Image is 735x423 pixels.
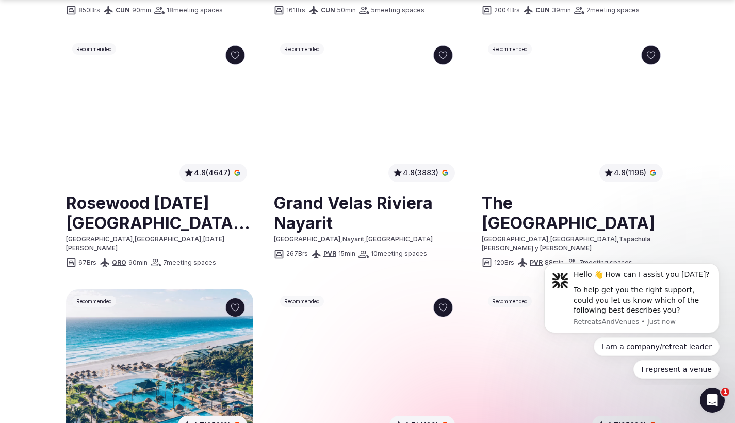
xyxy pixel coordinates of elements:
[76,45,112,53] span: Recommended
[274,235,340,243] span: [GEOGRAPHIC_DATA]
[492,298,528,305] span: Recommended
[603,168,659,178] button: 4.8(1196)
[488,43,532,55] div: Recommended
[586,6,640,15] span: 2 meeting spaces
[274,37,461,188] img: Grand Velas Riviera Nayarit
[66,37,253,188] img: Rosewood San Miguel de Allende
[338,250,355,258] span: 15 min
[494,6,520,15] span: 2004 Brs
[286,6,305,15] span: 161 Brs
[403,168,438,178] span: 4.8 (3883)
[323,250,336,257] a: PVR
[337,6,356,15] span: 50 min
[364,235,366,243] span: ,
[550,235,617,243] span: [GEOGRAPHIC_DATA]
[482,235,548,243] span: [GEOGRAPHIC_DATA]
[552,6,571,15] span: 39 min
[482,37,669,188] a: See The St. Regis Punta Mita Resort
[201,235,203,243] span: ,
[135,235,201,243] span: [GEOGRAPHIC_DATA]
[66,37,253,188] a: See Rosewood San Miguel de Allende
[284,45,320,53] span: Recommended
[321,6,335,14] a: CUN
[280,43,324,55] div: Recommended
[274,37,461,188] a: See Grand Velas Riviera Nayarit
[529,255,735,385] iframe: Intercom notifications message
[342,235,364,243] span: Nayarit
[371,6,424,15] span: 5 meeting spaces
[274,189,461,235] h2: Grand Velas Riviera Nayarit
[76,298,112,305] span: Recommended
[163,258,216,267] span: 7 meeting spaces
[721,388,729,396] span: 1
[482,189,669,235] h2: The [GEOGRAPHIC_DATA]
[194,168,231,178] span: 4.8 (4647)
[128,258,148,267] span: 90 min
[116,6,130,14] a: CUN
[133,235,135,243] span: ,
[72,296,116,307] div: Recommended
[72,43,116,55] div: Recommended
[286,250,308,258] span: 267 Brs
[274,189,461,235] a: View venue
[371,250,427,258] span: 10 meeting spaces
[617,235,619,243] span: ,
[492,45,528,53] span: Recommended
[280,296,324,307] div: Recommended
[535,6,550,14] a: CUN
[488,296,532,307] div: Recommended
[112,258,126,266] a: QRO
[482,37,669,188] img: The St. Regis Punta Mita Resort
[78,6,100,15] span: 850 Brs
[78,258,96,267] span: 67 Brs
[132,6,151,15] span: 90 min
[482,235,650,252] span: Tapachula [PERSON_NAME] y [PERSON_NAME]
[184,168,243,178] button: 4.8(4647)
[700,388,725,413] iframe: Intercom live chat
[284,298,320,305] span: Recommended
[548,235,550,243] span: ,
[614,168,646,178] span: 4.8 (1196)
[482,189,669,235] a: View venue
[66,235,133,243] span: [GEOGRAPHIC_DATA]
[366,235,433,243] span: [GEOGRAPHIC_DATA]
[167,6,223,15] span: 18 meeting spaces
[66,235,224,252] span: [DATE][PERSON_NAME]
[66,189,253,235] h2: Rosewood [DATE][GEOGRAPHIC_DATA][PERSON_NAME]
[66,189,253,235] a: View venue
[393,168,451,178] button: 4.8(3883)
[340,235,342,243] span: ,
[494,258,514,267] span: 120 Brs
